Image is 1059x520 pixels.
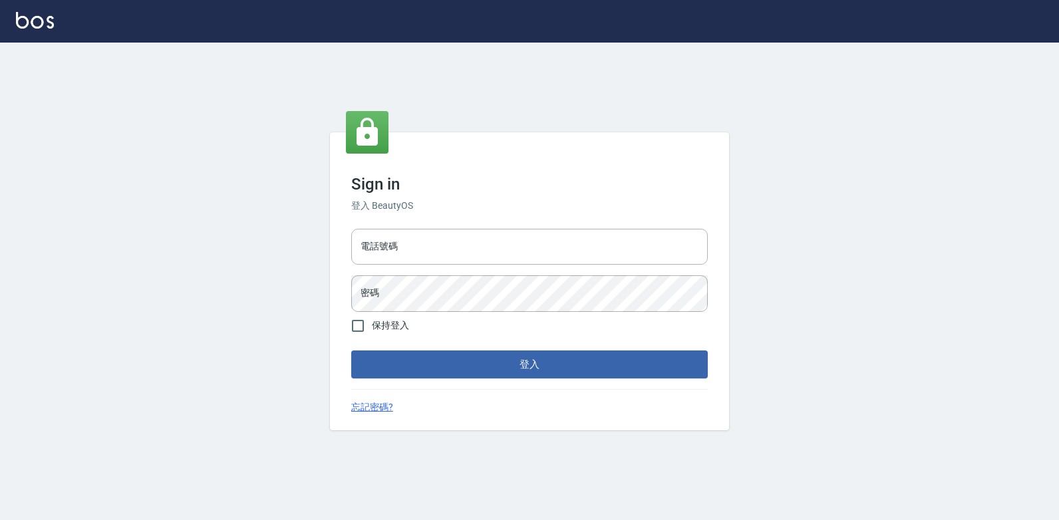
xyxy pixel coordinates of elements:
[16,12,54,29] img: Logo
[372,319,409,332] span: 保持登入
[351,350,708,378] button: 登入
[351,199,708,213] h6: 登入 BeautyOS
[351,175,708,194] h3: Sign in
[351,400,393,414] a: 忘記密碼?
